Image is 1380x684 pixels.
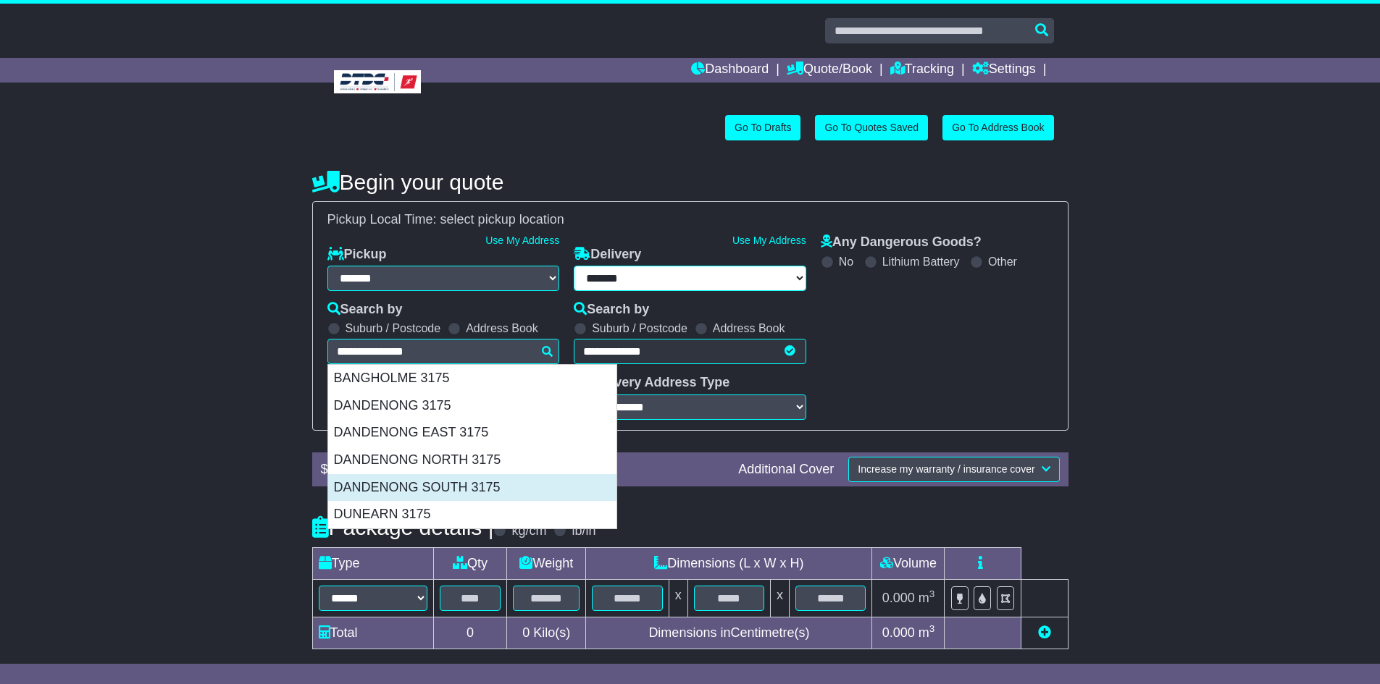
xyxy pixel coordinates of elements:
a: Tracking [890,58,954,83]
td: Volume [872,547,945,579]
div: BANGHOLME 3175 [328,365,616,392]
label: Search by [327,302,403,318]
sup: 3 [929,588,935,599]
td: Weight [507,547,586,579]
td: 0 [433,617,507,649]
label: lb/in [572,523,595,539]
label: Suburb / Postcode [592,321,687,335]
label: Other [988,255,1017,269]
td: Total [312,617,433,649]
label: Delivery [574,247,641,263]
a: Quote/Book [787,58,872,83]
h4: Begin your quote [312,170,1069,194]
button: Increase my warranty / insurance cover [848,457,1059,482]
a: Use My Address [485,235,559,246]
td: x [771,579,790,617]
span: Increase my warranty / insurance cover [858,463,1034,475]
a: Go To Drafts [725,115,800,140]
label: No [839,255,853,269]
td: Type [312,547,433,579]
a: Settings [972,58,1036,83]
td: x [669,579,687,617]
div: DUNEARN 3175 [328,501,616,528]
label: Search by [574,302,649,318]
td: Dimensions in Centimetre(s) [586,617,872,649]
a: Go To Address Book [942,115,1053,140]
label: Any Dangerous Goods? [821,235,982,250]
label: Address Book [713,321,785,335]
span: m [919,591,935,605]
label: Pickup [327,247,387,263]
label: Delivery Address Type [574,375,729,391]
span: select pickup location [440,212,564,227]
a: Dashboard [691,58,769,83]
sup: 3 [929,623,935,634]
label: Address Book [466,321,538,335]
div: $ FreightSafe warranty included [314,462,732,478]
span: 0 [522,625,530,640]
h4: Package details | [312,515,494,539]
a: Add new item [1038,625,1051,640]
div: Pickup Local Time: [320,212,1061,228]
a: Go To Quotes Saved [815,115,928,140]
div: Additional Cover [731,462,841,478]
a: Use My Address [732,235,806,246]
div: DANDENONG SOUTH 3175 [328,474,616,502]
span: m [919,625,935,640]
label: Lithium Battery [882,255,960,269]
span: 0.000 [882,625,915,640]
div: DANDENONG EAST 3175 [328,419,616,447]
td: Qty [433,547,507,579]
div: DANDENONG 3175 [328,392,616,420]
td: Dimensions (L x W x H) [586,547,872,579]
label: Suburb / Postcode [346,321,441,335]
div: DANDENONG NORTH 3175 [328,447,616,474]
span: 0.000 [882,591,915,605]
label: kg/cm [511,523,546,539]
td: Kilo(s) [507,617,586,649]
